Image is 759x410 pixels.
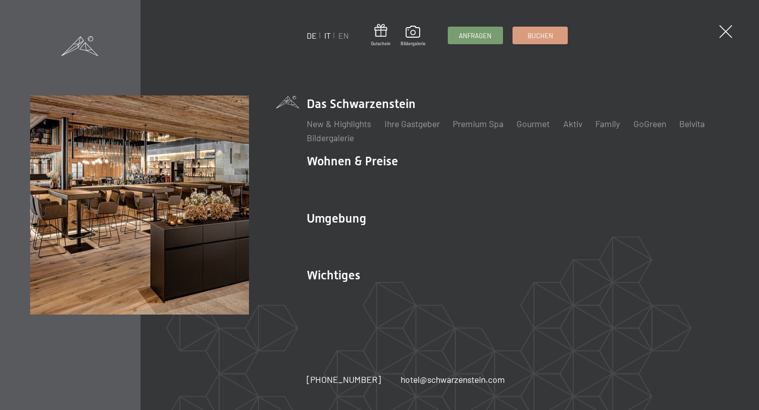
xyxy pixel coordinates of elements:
[307,373,381,386] a: [PHONE_NUMBER]
[371,41,391,47] span: Gutschein
[401,26,426,47] a: Bildergalerie
[595,118,620,129] a: Family
[401,373,505,386] a: hotel@schwarzenstein.com
[307,374,381,385] span: [PHONE_NUMBER]
[453,118,503,129] a: Premium Spa
[634,118,666,129] a: GoGreen
[513,27,567,44] a: Buchen
[338,31,349,40] a: EN
[385,118,440,129] a: Ihre Gastgeber
[528,31,553,40] span: Buchen
[371,24,391,47] a: Gutschein
[307,118,371,129] a: New & Highlights
[679,118,705,129] a: Belvita
[448,27,502,44] a: Anfragen
[401,41,426,47] span: Bildergalerie
[307,31,317,40] a: DE
[563,118,582,129] a: Aktiv
[517,118,550,129] a: Gourmet
[324,31,331,40] a: IT
[307,132,354,143] a: Bildergalerie
[459,31,491,40] span: Anfragen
